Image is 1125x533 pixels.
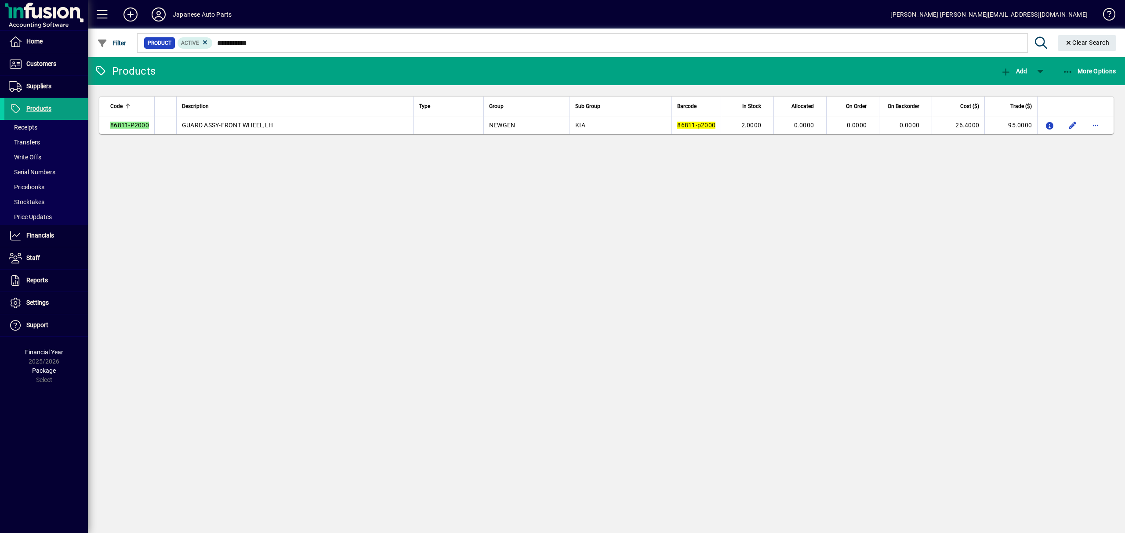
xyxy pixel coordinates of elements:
[178,37,213,49] mat-chip: Activation Status: Active
[779,101,822,111] div: Allocated
[110,122,149,129] em: 86811-P2000
[148,39,171,47] span: Product
[677,122,715,129] em: 86811-p2000
[4,120,88,135] a: Receipts
[26,299,49,306] span: Settings
[182,101,408,111] div: Description
[182,101,209,111] span: Description
[489,122,515,129] span: NEWGEN
[4,76,88,97] a: Suppliers
[1065,39,1110,46] span: Clear Search
[9,213,52,220] span: Price Updates
[26,38,43,45] span: Home
[885,101,927,111] div: On Backorder
[960,101,979,111] span: Cost ($)
[9,198,44,205] span: Stocktakes
[181,40,199,46] span: Active
[575,101,666,111] div: Sub Group
[847,122,867,129] span: 0.0000
[4,247,88,269] a: Staff
[4,225,88,247] a: Financials
[9,139,40,146] span: Transfers
[4,209,88,224] a: Price Updates
[1060,63,1118,79] button: More Options
[1058,35,1117,51] button: Clear
[791,101,814,111] span: Allocated
[419,101,430,111] span: Type
[726,101,769,111] div: In Stock
[26,83,51,90] span: Suppliers
[94,64,156,78] div: Products
[489,101,504,111] span: Group
[1001,68,1027,75] span: Add
[419,101,478,111] div: Type
[677,101,697,111] span: Barcode
[26,60,56,67] span: Customers
[4,180,88,194] a: Pricebooks
[4,135,88,150] a: Transfers
[145,7,173,22] button: Profile
[32,367,56,374] span: Package
[9,169,55,176] span: Serial Numbers
[9,184,44,191] span: Pricebooks
[95,35,129,51] button: Filter
[890,7,1088,22] div: [PERSON_NAME] [PERSON_NAME][EMAIL_ADDRESS][DOMAIN_NAME]
[489,101,564,111] div: Group
[4,194,88,209] a: Stocktakes
[26,254,40,261] span: Staff
[4,314,88,336] a: Support
[741,122,762,129] span: 2.0000
[932,116,984,134] td: 26.4000
[173,7,232,22] div: Japanese Auto Parts
[4,270,88,292] a: Reports
[4,150,88,165] a: Write Offs
[846,101,867,111] span: On Order
[1089,118,1103,132] button: More options
[110,101,149,111] div: Code
[4,53,88,75] a: Customers
[182,122,273,129] span: GUARD ASSY-FRONT WHEEL,LH
[110,101,123,111] span: Code
[1096,2,1114,30] a: Knowledge Base
[26,277,48,284] span: Reports
[116,7,145,22] button: Add
[984,116,1037,134] td: 95.0000
[900,122,920,129] span: 0.0000
[9,154,41,161] span: Write Offs
[26,321,48,328] span: Support
[25,349,63,356] span: Financial Year
[575,101,600,111] span: Sub Group
[4,165,88,180] a: Serial Numbers
[677,101,715,111] div: Barcode
[742,101,761,111] span: In Stock
[794,122,814,129] span: 0.0000
[575,122,585,129] span: KIA
[1010,101,1032,111] span: Trade ($)
[9,124,37,131] span: Receipts
[4,292,88,314] a: Settings
[888,101,919,111] span: On Backorder
[1066,118,1080,132] button: Edit
[26,232,54,239] span: Financials
[1063,68,1116,75] span: More Options
[26,105,51,112] span: Products
[998,63,1029,79] button: Add
[97,40,127,47] span: Filter
[4,31,88,53] a: Home
[832,101,875,111] div: On Order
